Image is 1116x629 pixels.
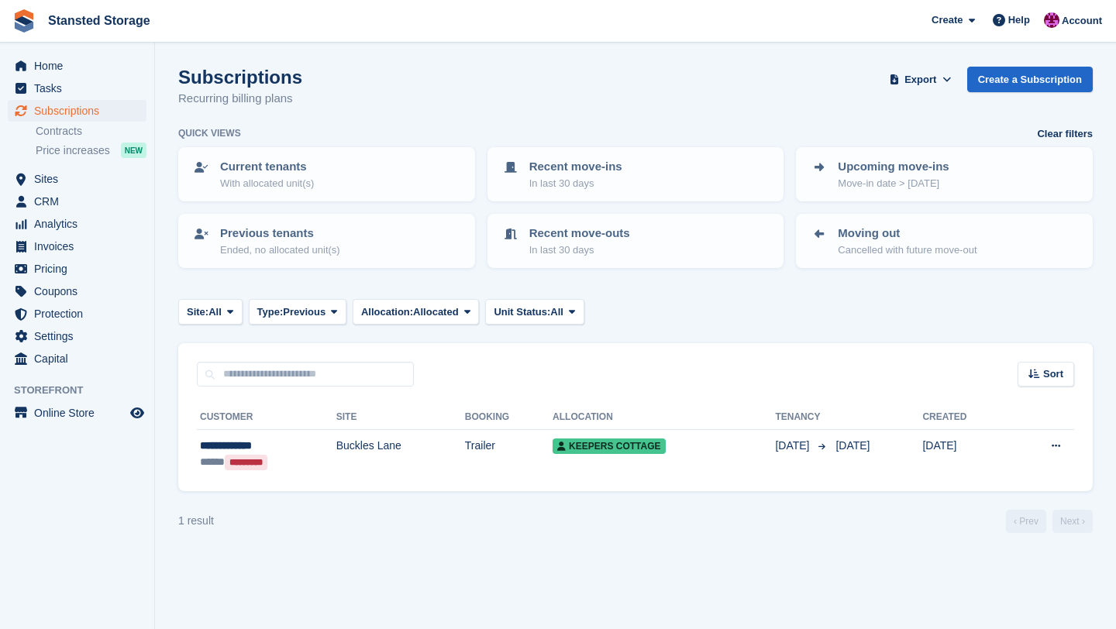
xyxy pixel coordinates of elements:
a: Contracts [36,124,146,139]
span: Account [1062,13,1102,29]
span: Type: [257,304,284,320]
a: menu [8,303,146,325]
span: Coupons [34,280,127,302]
h6: Quick views [178,126,241,140]
th: Customer [197,405,336,430]
a: menu [8,168,146,190]
button: Site: All [178,299,243,325]
td: Buckles Lane [336,430,465,479]
span: [DATE] [775,438,812,454]
a: Next [1052,510,1093,533]
span: All [208,304,222,320]
span: Settings [34,325,127,347]
a: menu [8,100,146,122]
span: Create [932,12,963,28]
span: Subscriptions [34,100,127,122]
span: Price increases [36,143,110,158]
span: Allocated [413,304,459,320]
span: Pricing [34,258,127,280]
a: menu [8,325,146,347]
p: Recent move-outs [529,225,630,242]
p: Ended, no allocated unit(s) [220,242,340,258]
p: Current tenants [220,158,314,176]
th: Created [922,405,1010,430]
a: Create a Subscription [967,67,1093,92]
p: Cancelled with future move-out [838,242,976,258]
th: Site [336,405,465,430]
a: Moving out Cancelled with future move-out [797,215,1091,266]
a: Upcoming move-ins Move-in date > [DATE] [797,149,1091,200]
img: stora-icon-8386f47178a22dfd0bd8f6a31ec36ba5ce8667c1dd55bd0f319d3a0aa187defe.svg [12,9,36,33]
span: Keepers Cottage [553,438,665,454]
span: Capital [34,348,127,369]
span: Analytics [34,213,127,235]
a: Current tenants With allocated unit(s) [180,149,474,200]
span: Sort [1043,366,1063,382]
span: Allocation: [361,304,413,320]
p: Move-in date > [DATE] [838,176,949,191]
a: menu [8,235,146,257]
a: menu [8,348,146,369]
span: Previous [283,304,325,320]
div: NEW [121,143,146,158]
span: Online Store [34,402,127,424]
a: menu [8,213,146,235]
span: Protection [34,303,127,325]
a: menu [8,77,146,99]
button: Unit Status: All [485,299,584,325]
nav: Page [1003,510,1096,533]
th: Tenancy [775,405,829,430]
span: Sites [34,168,127,190]
span: All [550,304,563,320]
img: Jonathan Crick [1044,12,1059,28]
th: Booking [465,405,553,430]
a: Clear filters [1037,126,1093,142]
span: Home [34,55,127,77]
p: Previous tenants [220,225,340,242]
td: Trailer [465,430,553,479]
a: menu [8,402,146,424]
p: In last 30 days [529,242,630,258]
p: Upcoming move-ins [838,158,949,176]
a: Preview store [128,404,146,422]
span: Storefront [14,383,154,398]
a: Price increases NEW [36,142,146,159]
button: Export [887,67,955,92]
button: Allocation: Allocated [353,299,479,325]
a: menu [8,191,146,212]
button: Type: Previous [249,299,346,325]
th: Allocation [553,405,775,430]
p: Recurring billing plans [178,90,302,108]
span: Unit Status: [494,304,550,320]
a: Stansted Storage [42,8,157,33]
span: Export [904,72,936,88]
h1: Subscriptions [178,67,302,88]
div: 1 result [178,513,214,529]
a: Previous tenants Ended, no allocated unit(s) [180,215,474,266]
span: Site: [187,304,208,320]
p: Moving out [838,225,976,242]
a: Recent move-outs In last 30 days [489,215,783,266]
a: menu [8,55,146,77]
a: Previous [1006,510,1046,533]
span: Invoices [34,235,127,257]
span: Tasks [34,77,127,99]
span: CRM [34,191,127,212]
p: Recent move-ins [529,158,622,176]
a: menu [8,258,146,280]
p: In last 30 days [529,176,622,191]
span: Help [1008,12,1030,28]
td: [DATE] [922,430,1010,479]
a: menu [8,280,146,302]
span: [DATE] [835,439,870,452]
p: With allocated unit(s) [220,176,314,191]
a: Recent move-ins In last 30 days [489,149,783,200]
